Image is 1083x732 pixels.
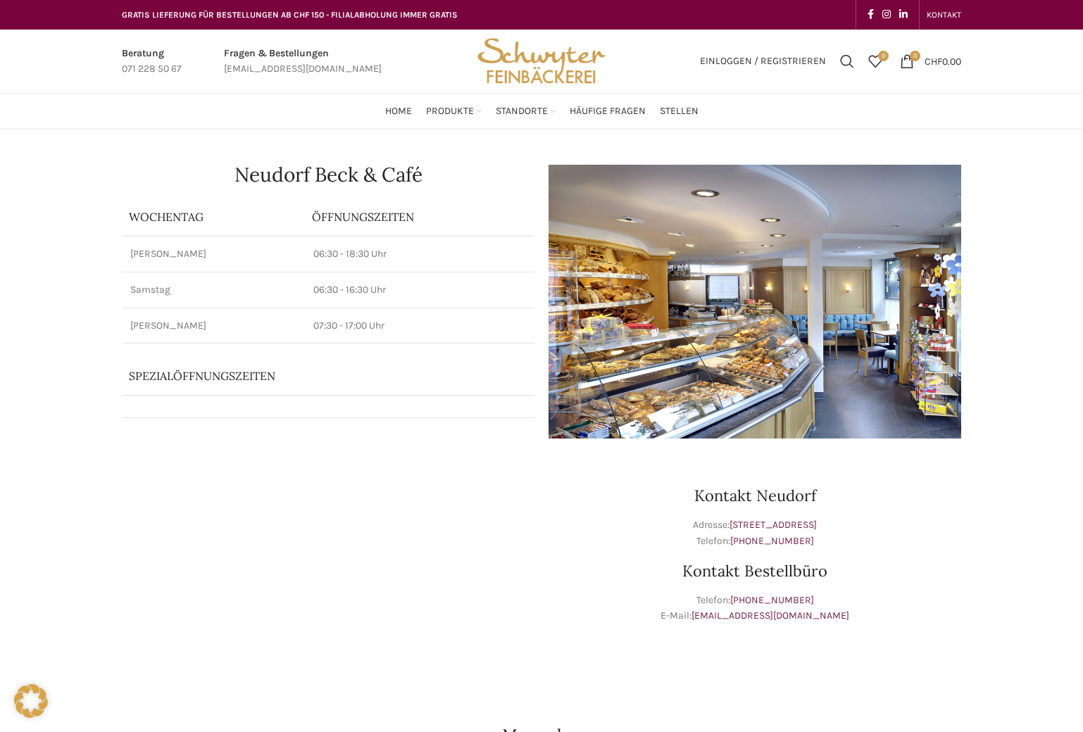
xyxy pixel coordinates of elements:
[730,519,817,531] a: [STREET_ADDRESS]
[496,97,556,125] a: Standorte
[385,105,412,118] span: Home
[129,209,298,225] p: Wochentag
[927,10,961,20] span: KONTAKT
[833,47,861,75] a: Suchen
[549,563,961,579] h3: Kontakt Bestellbüro
[115,97,968,125] div: Main navigation
[863,5,878,25] a: Facebook social link
[130,283,296,297] p: Samstag
[910,51,920,61] span: 0
[730,535,814,547] a: [PHONE_NUMBER]
[893,47,968,75] a: 0 CHF0.00
[730,594,814,606] a: [PHONE_NUMBER]
[861,47,889,75] a: 0
[691,610,849,621] a: [EMAIL_ADDRESS][DOMAIN_NAME]
[549,517,961,549] p: Adresse: Telefon:
[693,47,833,75] a: Einloggen / Registrieren
[122,46,182,77] a: Infobox link
[861,47,889,75] div: Meine Wunschliste
[549,488,961,503] h3: Kontakt Neudorf
[925,55,942,67] span: CHF
[570,105,646,118] span: Häufige Fragen
[312,209,527,225] p: ÖFFNUNGSZEITEN
[224,46,382,77] a: Infobox link
[927,1,961,29] a: KONTAKT
[472,54,611,66] a: Site logo
[129,368,488,384] p: Spezialöffnungszeiten
[313,319,526,333] p: 07:30 - 17:00 Uhr
[878,51,889,61] span: 0
[549,593,961,624] p: Telefon: E-Mail:
[700,56,826,66] span: Einloggen / Registrieren
[660,97,699,125] a: Stellen
[496,105,548,118] span: Standorte
[122,453,534,664] iframe: schwyter martinsbruggstrasse
[313,247,526,261] p: 06:30 - 18:30 Uhr
[426,105,474,118] span: Produkte
[313,283,526,297] p: 06:30 - 16:30 Uhr
[895,5,912,25] a: Linkedin social link
[660,105,699,118] span: Stellen
[925,55,961,67] bdi: 0.00
[122,165,534,184] h1: Neudorf Beck & Café
[472,30,611,93] img: Bäckerei Schwyter
[920,1,968,29] div: Secondary navigation
[570,97,646,125] a: Häufige Fragen
[385,97,412,125] a: Home
[130,319,296,333] p: [PERSON_NAME]
[426,97,482,125] a: Produkte
[130,247,296,261] p: [PERSON_NAME]
[878,5,895,25] a: Instagram social link
[122,10,458,20] span: GRATIS LIEFERUNG FÜR BESTELLUNGEN AB CHF 150 - FILIALABHOLUNG IMMER GRATIS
